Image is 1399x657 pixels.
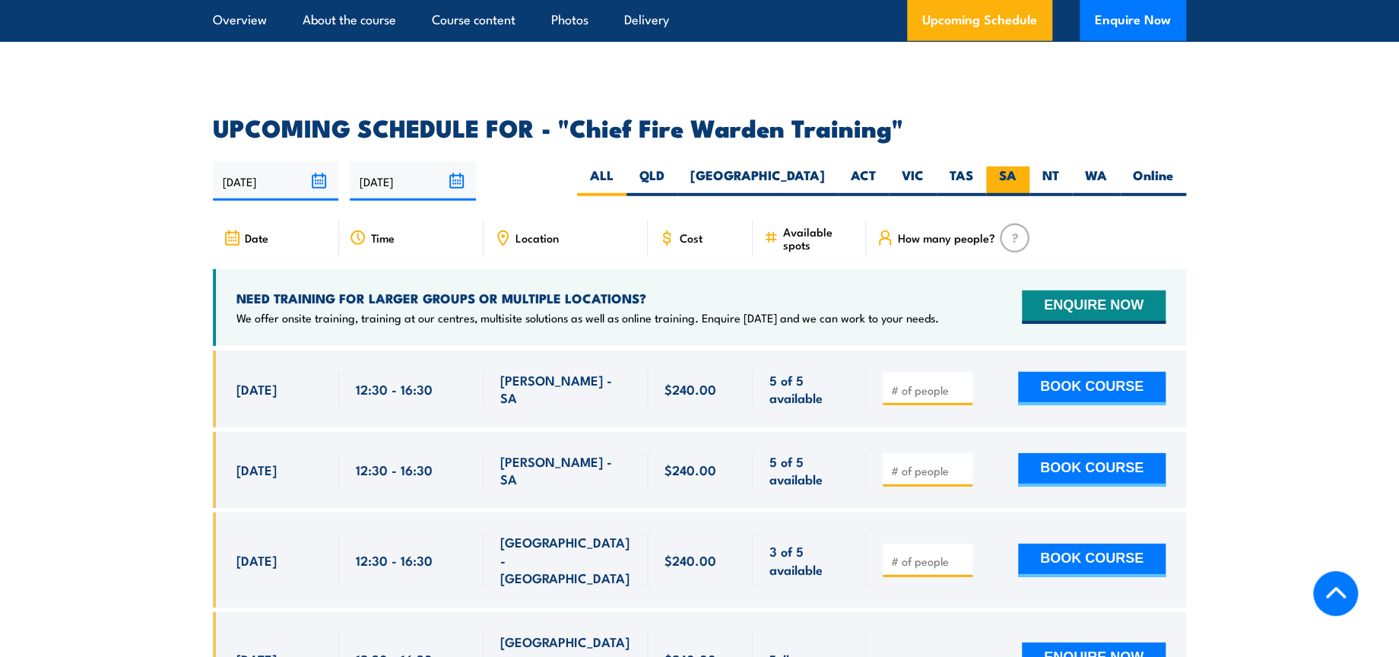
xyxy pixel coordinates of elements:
input: # of people [891,382,967,398]
label: TAS [937,167,986,196]
span: Available spots [783,225,855,251]
span: [PERSON_NAME] - SA [500,452,631,488]
span: [DATE] [236,551,277,569]
p: We offer onsite training, training at our centres, multisite solutions as well as online training... [236,310,939,325]
span: [GEOGRAPHIC_DATA] - [GEOGRAPHIC_DATA] [500,533,631,586]
span: [PERSON_NAME] - SA [500,371,631,407]
button: BOOK COURSE [1018,544,1166,577]
h2: UPCOMING SCHEDULE FOR - "Chief Fire Warden Training" [213,116,1186,138]
label: WA [1072,167,1120,196]
label: NT [1029,167,1072,196]
input: # of people [891,463,967,478]
label: QLD [627,167,677,196]
label: VIC [889,167,937,196]
span: $240.00 [665,461,716,478]
span: Location [516,231,559,244]
label: Online [1120,167,1186,196]
span: Time [371,231,395,244]
span: 5 of 5 available [769,371,849,407]
button: ENQUIRE NOW [1022,290,1166,324]
span: 5 of 5 available [769,452,849,488]
span: Cost [680,231,703,244]
button: BOOK COURSE [1018,453,1166,487]
input: From date [213,162,338,201]
h4: NEED TRAINING FOR LARGER GROUPS OR MULTIPLE LOCATIONS? [236,290,939,306]
span: How many people? [898,231,995,244]
span: $240.00 [665,380,716,398]
input: To date [350,162,475,201]
span: 12:30 - 16:30 [356,380,433,398]
span: [DATE] [236,380,277,398]
label: SA [986,167,1029,196]
span: 12:30 - 16:30 [356,461,433,478]
span: 12:30 - 16:30 [356,551,433,569]
label: [GEOGRAPHIC_DATA] [677,167,838,196]
span: Date [245,231,268,244]
button: BOOK COURSE [1018,372,1166,405]
span: [DATE] [236,461,277,478]
label: ACT [838,167,889,196]
input: # of people [891,554,967,569]
span: $240.00 [665,551,716,569]
span: 3 of 5 available [769,542,849,578]
label: ALL [577,167,627,196]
